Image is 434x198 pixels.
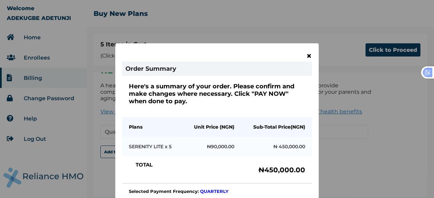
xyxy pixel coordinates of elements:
[258,166,305,174] h3: ₦ 450,000.00
[122,117,183,137] th: Plans
[183,137,241,156] td: ₦ 90,000.00
[200,189,229,194] strong: QUARTERLY
[241,117,312,137] th: Sub-Total Price(NGN)
[129,189,305,194] h3: Selected Payment Frequency:
[306,50,312,62] span: ×
[122,62,312,76] h1: Order Summary
[241,137,312,156] td: ₦ 450,000.00
[129,83,305,105] h2: Here's a summary of your order. Please confirm and make changes where necessary. Click "PAY NOW" ...
[122,137,183,156] td: SERENITY LITE x 5
[183,117,241,137] th: Unit Price (NGN)
[136,161,153,168] h2: TOTAL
